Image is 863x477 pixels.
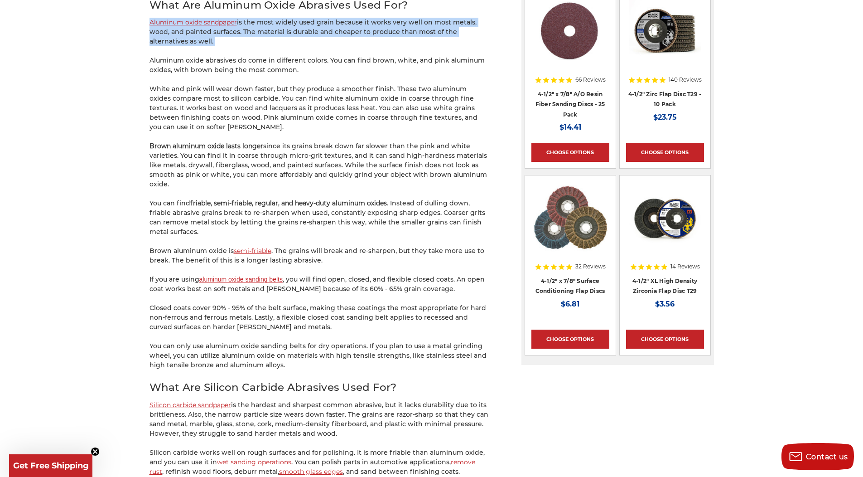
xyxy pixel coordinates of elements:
span: Get Free Shipping [13,461,89,471]
a: Aluminum oxide sandpaper [149,18,237,26]
a: 4-1/2" XL High Density Zirconia Flap Disc T29 [626,182,704,260]
a: Choose Options [531,330,609,349]
a: aluminum oxide sanding belts [199,276,283,283]
p: White and pink will wear down faster, but they produce a smoother finish. These two aluminum oxid... [149,84,489,132]
a: 4-1/2" x 7/8" A/O Resin Fiber Sanding Discs - 25 Pack [535,91,605,118]
p: since its grains break down far slower than the pink and white varieties. You can find it in coar... [149,141,489,189]
p: You can only use aluminum oxide sanding belts for dry operations. If you plan to use a metal grin... [149,341,489,370]
p: Aluminum oxide abrasives do come in different colors. You can find brown, white, and pink aluminu... [149,56,489,75]
a: wet sanding operations [217,458,291,466]
a: Choose Options [626,330,704,349]
button: Contact us [781,443,854,470]
p: If you are using , you will find open, closed, and flexible closed coats. An open coat works best... [149,275,489,294]
span: 66 Reviews [575,77,606,83]
a: semi-friable [234,247,271,255]
p: Closed coats cover 90% - 95% of the belt surface, making these coatings the most appropriate for ... [149,303,489,332]
a: 4-1/2" x 7/8" Surface Conditioning Flap Discs [535,277,605,295]
strong: friable, semi-friable, regular, and heavy-duty aluminum oxides [190,199,387,207]
a: Choose Options [531,143,609,162]
p: You can find . Instead of dulling down, friable abrasive grains break to re-sharpen when used, co... [149,199,489,237]
p: Brown aluminum oxide is . The grains will break and re-sharpen, but they take more use to break. ... [149,246,489,265]
a: 4-1/2" Zirc Flap Disc T29 - 10 Pack [628,91,702,108]
span: $6.81 [561,300,579,308]
p: Silicon carbide works well on rough surfaces and for polishing. It is more friable than aluminum ... [149,448,489,477]
p: is the hardest and sharpest common abrasive, but it lacks durability due to its brittleness. Also... [149,400,489,438]
h2: What Are Silicon Carbide Abrasives Used For? [149,380,489,395]
a: Silicon carbide sandpaper [149,401,231,409]
img: 4-1/2" XL High Density Zirconia Flap Disc T29 [629,182,701,254]
p: is the most widely used grain because it works very well on most metals, wood, and painted surfac... [149,18,489,46]
a: Choose Options [626,143,704,162]
a: smooth glass edges [279,467,343,476]
a: Scotch brite flap discs [531,182,609,260]
a: 4-1/2" XL High Density Zirconia Flap Disc T29 [632,277,698,295]
span: $23.75 [653,113,677,122]
a: remove rust [149,458,475,476]
span: 32 Reviews [575,264,606,269]
span: $3.56 [655,300,675,308]
strong: Brown aluminum oxide lasts longer [149,142,263,150]
span: 14 Reviews [670,264,700,269]
span: Contact us [806,453,848,461]
img: Scotch brite flap discs [533,182,607,254]
span: $14.41 [559,123,581,131]
button: Close teaser [91,447,100,456]
div: Get Free ShippingClose teaser [9,454,92,477]
span: 140 Reviews [669,77,702,83]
